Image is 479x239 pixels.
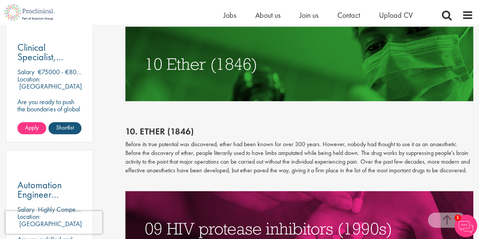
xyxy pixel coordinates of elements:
[454,214,477,237] img: Chatbot
[17,98,81,156] p: Are you ready to push the boundaries of global health and make a lasting impact? This role at a h...
[223,10,236,20] a: Jobs
[38,205,88,214] p: Highly Competitive
[379,10,413,20] a: Upload CV
[17,41,109,82] span: Clinical Specialist, [GEOGRAPHIC_DATA] - Cardiac
[5,211,102,234] iframe: reCAPTCHA
[125,140,473,175] p: Before its true potential was discovered, ether had been known for over 300 years. However, nobod...
[454,214,461,221] span: 1
[17,180,81,199] a: Automation Engineer (DeltaV) - [GEOGRAPHIC_DATA]
[17,205,34,214] span: Salary
[17,82,84,98] p: [GEOGRAPHIC_DATA], [GEOGRAPHIC_DATA]
[255,10,281,20] a: About us
[17,178,109,220] span: Automation Engineer (DeltaV) - [GEOGRAPHIC_DATA]
[300,10,318,20] a: Join us
[48,122,81,134] a: Shortlist
[25,123,39,131] span: Apply
[17,67,34,76] span: Salary
[17,43,81,62] a: Clinical Specialist, [GEOGRAPHIC_DATA] - Cardiac
[125,27,473,101] img: ETHER (1846)
[17,122,46,134] a: Apply
[17,75,41,83] span: Location:
[38,67,111,76] p: €75000 - €80000 per hour
[337,10,360,20] a: Contact
[125,127,473,136] h2: 10. Ether (1846)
